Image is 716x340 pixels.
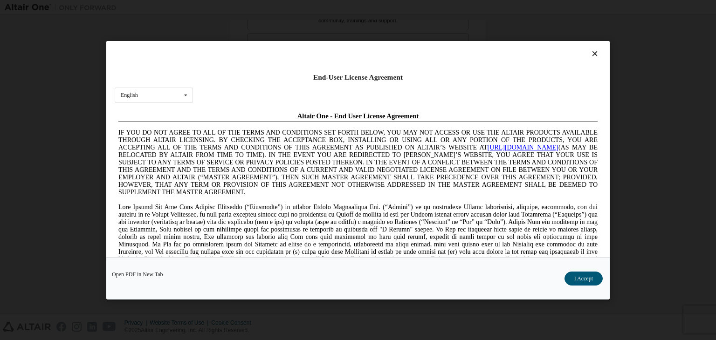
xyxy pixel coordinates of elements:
[4,95,483,162] span: Lore Ipsumd Sit Ame Cons Adipisc Elitseddo (“Eiusmodte”) in utlabor Etdolo Magnaaliqua Eni. (“Adm...
[373,35,444,42] a: [URL][DOMAIN_NAME]
[121,92,138,98] div: English
[112,272,163,277] a: Open PDF in New Tab
[565,272,603,286] button: I Accept
[115,73,601,82] div: End-User License Agreement
[4,20,483,87] span: IF YOU DO NOT AGREE TO ALL OF THE TERMS AND CONDITIONS SET FORTH BELOW, YOU MAY NOT ACCESS OR USE...
[183,4,304,11] span: Altair One - End User License Agreement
